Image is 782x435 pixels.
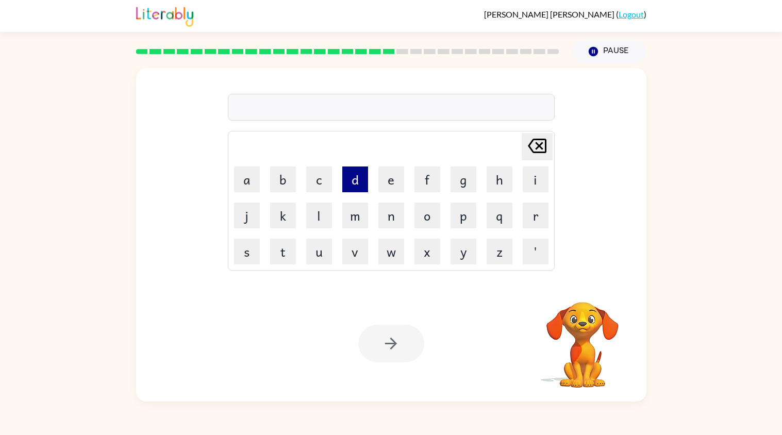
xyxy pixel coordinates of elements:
button: t [270,239,296,264]
button: d [342,166,368,192]
button: a [234,166,260,192]
button: s [234,239,260,264]
button: q [487,203,512,228]
button: j [234,203,260,228]
span: [PERSON_NAME] [PERSON_NAME] [484,9,616,19]
button: ' [523,239,548,264]
button: u [306,239,332,264]
button: i [523,166,548,192]
button: Pause [572,40,646,63]
div: ( ) [484,9,646,19]
button: y [451,239,476,264]
button: m [342,203,368,228]
button: o [414,203,440,228]
button: b [270,166,296,192]
button: n [378,203,404,228]
button: l [306,203,332,228]
button: c [306,166,332,192]
img: Literably [136,4,193,27]
video: Your browser must support playing .mp4 files to use Literably. Please try using another browser. [531,286,634,389]
button: x [414,239,440,264]
button: r [523,203,548,228]
button: z [487,239,512,264]
button: e [378,166,404,192]
button: k [270,203,296,228]
button: p [451,203,476,228]
button: h [487,166,512,192]
button: w [378,239,404,264]
button: v [342,239,368,264]
a: Logout [619,9,644,19]
button: f [414,166,440,192]
button: g [451,166,476,192]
